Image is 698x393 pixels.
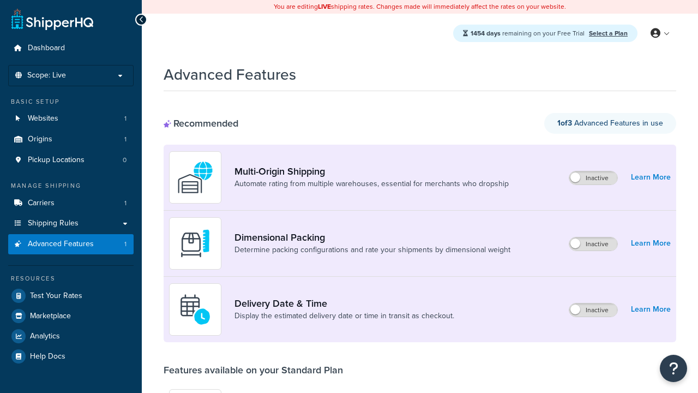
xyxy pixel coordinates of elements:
[28,44,65,53] span: Dashboard
[8,150,134,170] li: Pickup Locations
[234,231,510,243] a: Dimensional Packing
[234,245,510,255] a: Determine packing configurations and rate your shipments by dimensional weight
[123,156,127,165] span: 0
[234,165,509,177] a: Multi-Origin Shipping
[28,114,58,123] span: Websites
[8,181,134,190] div: Manage Shipping
[30,312,71,321] span: Marketplace
[30,332,60,341] span: Analytics
[631,302,671,317] a: Learn More
[124,135,127,144] span: 1
[234,178,509,189] a: Automate rating from multiple warehouses, essential for merchants who dropship
[8,286,134,306] a: Test Your Rates
[471,28,501,38] strong: 1454 days
[30,291,82,301] span: Test Your Rates
[234,311,454,321] a: Display the estimated delivery date or time in transit as checkout.
[176,158,214,196] img: WatD5o0RtDAAAAAElFTkSuQmCC
[318,2,331,11] b: LIVE
[176,224,214,263] img: DTVBYsAAAAAASUVORK5CYII=
[8,326,134,346] a: Analytics
[124,240,127,249] span: 1
[30,352,65,361] span: Help Docs
[8,347,134,366] a: Help Docs
[124,114,127,123] span: 1
[8,213,134,234] a: Shipping Rules
[176,290,214,329] img: gfkeb5ejjkALwAAAABJRU5ErkJggg==
[8,97,134,106] div: Basic Setup
[124,199,127,208] span: 1
[8,129,134,150] a: Origins1
[631,170,671,185] a: Learn More
[28,219,79,228] span: Shipping Rules
[660,355,687,382] button: Open Resource Center
[569,303,617,317] label: Inactive
[471,28,586,38] span: remaining on your Free Trial
[589,28,628,38] a: Select a Plan
[8,234,134,254] li: Advanced Features
[8,150,134,170] a: Pickup Locations0
[28,156,85,165] span: Pickup Locations
[164,364,343,376] div: Features available on your Standard Plan
[8,274,134,283] div: Resources
[557,117,572,129] strong: 1 of 3
[569,237,617,251] label: Inactive
[569,171,617,184] label: Inactive
[28,199,55,208] span: Carriers
[28,135,52,144] span: Origins
[8,234,134,254] a: Advanced Features1
[631,236,671,251] a: Learn More
[557,117,663,129] span: Advanced Features in use
[8,38,134,58] a: Dashboard
[8,129,134,150] li: Origins
[8,109,134,129] li: Websites
[8,193,134,213] li: Carriers
[8,306,134,326] a: Marketplace
[234,297,454,309] a: Delivery Date & Time
[164,64,296,85] h1: Advanced Features
[28,240,94,249] span: Advanced Features
[8,109,134,129] a: Websites1
[27,71,66,80] span: Scope: Live
[8,193,134,213] a: Carriers1
[164,117,238,129] div: Recommended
